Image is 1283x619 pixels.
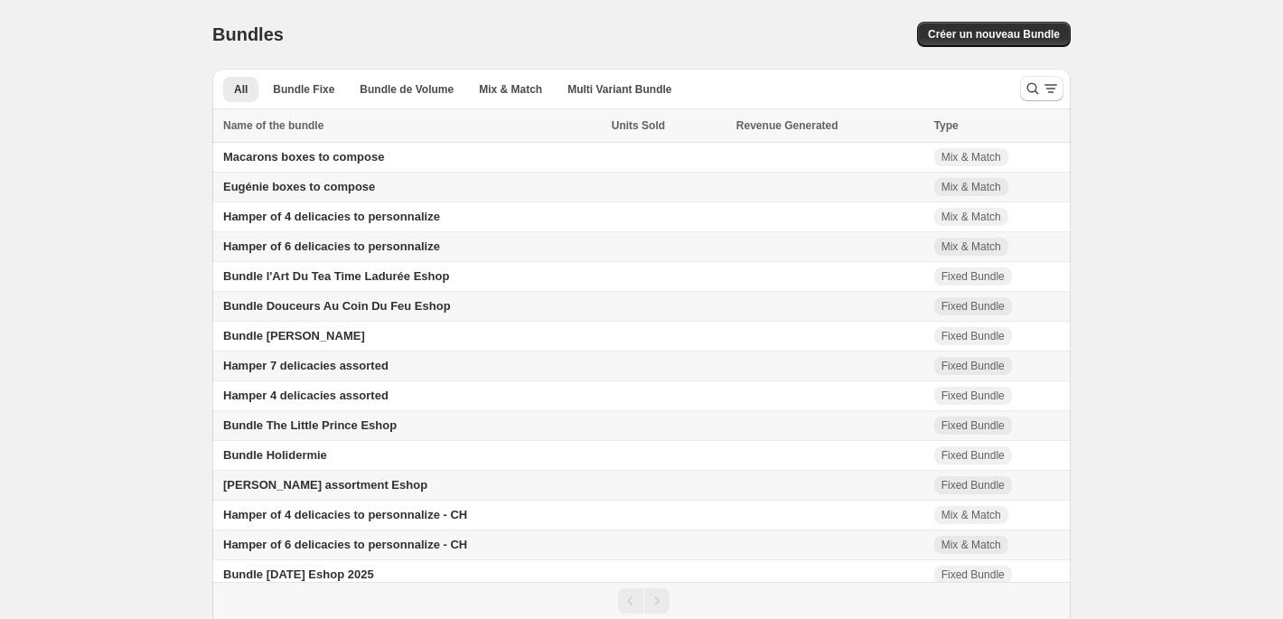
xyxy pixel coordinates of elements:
span: Hamper of 4 delicacies to personnalize [223,210,440,223]
span: Hamper of 6 delicacies to personnalize - CH [223,538,467,551]
nav: Pagination [212,582,1071,619]
span: Bundle Fixe [273,82,334,97]
span: Fixed Bundle [941,299,1005,314]
span: Bundle [PERSON_NAME] [223,329,365,342]
span: Eugénie boxes to compose [223,180,375,193]
span: Mix & Match [941,538,1001,552]
span: Mix & Match [941,239,1001,254]
span: All [234,82,248,97]
span: Bundle Douceurs Au Coin Du Feu Eshop [223,299,451,313]
span: Bundle de Volume [360,82,454,97]
span: Mix & Match [941,180,1001,194]
div: Type [934,117,1060,135]
span: Fixed Bundle [941,329,1005,343]
span: Mix & Match [941,508,1001,522]
span: Fixed Bundle [941,567,1005,582]
span: Multi Variant Bundle [567,82,671,97]
span: Hamper of 4 delicacies to personnalize - CH [223,508,467,521]
span: [PERSON_NAME] assortment Eshop [223,478,427,492]
button: Revenue Generated [736,117,857,135]
span: Bundle Holidermie [223,448,327,462]
span: Units Sold [612,117,665,135]
span: Mix & Match [479,82,542,97]
span: Macarons boxes to compose [223,150,384,164]
span: Bundle l'Art Du Tea Time Ladurée Eshop [223,269,449,283]
div: Name of the bundle [223,117,601,135]
span: Fixed Bundle [941,448,1005,463]
span: Hamper 7 delicacies assorted [223,359,389,372]
span: Mix & Match [941,210,1001,224]
span: Hamper 4 delicacies assorted [223,389,389,402]
span: Hamper of 6 delicacies to personnalize [223,239,440,253]
span: Mix & Match [941,150,1001,164]
button: Créer un nouveau Bundle [917,22,1071,47]
span: Bundle The Little Prince Eshop [223,418,397,432]
button: Units Sold [612,117,683,135]
span: Fixed Bundle [941,418,1005,433]
span: Fixed Bundle [941,269,1005,284]
span: Fixed Bundle [941,359,1005,373]
span: Revenue Generated [736,117,838,135]
span: Fixed Bundle [941,478,1005,492]
span: Créer un nouveau Bundle [928,27,1060,42]
span: Bundle [DATE] Eshop 2025 [223,567,374,581]
span: Fixed Bundle [941,389,1005,403]
h1: Bundles [212,23,284,45]
button: Search and filter results [1020,76,1063,101]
